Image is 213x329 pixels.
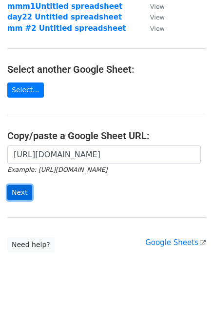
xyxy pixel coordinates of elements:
[7,130,206,142] h4: Copy/paste a Google Sheet URL:
[150,3,165,10] small: View
[150,25,165,32] small: View
[7,166,107,173] small: Example: [URL][DOMAIN_NAME]
[150,14,165,21] small: View
[7,185,32,200] input: Next
[7,2,122,11] a: mmm1Untitled spreadsheet
[145,238,206,247] a: Google Sheets
[140,2,165,11] a: View
[7,24,126,33] a: mm #2 Untitled spreadsheet
[7,82,44,98] a: Select...
[140,13,165,21] a: View
[7,13,122,21] a: day22 Untitled spreadsheet
[140,24,165,33] a: View
[7,145,201,164] input: Paste your Google Sheet URL here
[7,63,206,75] h4: Select another Google Sheet:
[7,237,55,252] a: Need help?
[164,282,213,329] iframe: Chat Widget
